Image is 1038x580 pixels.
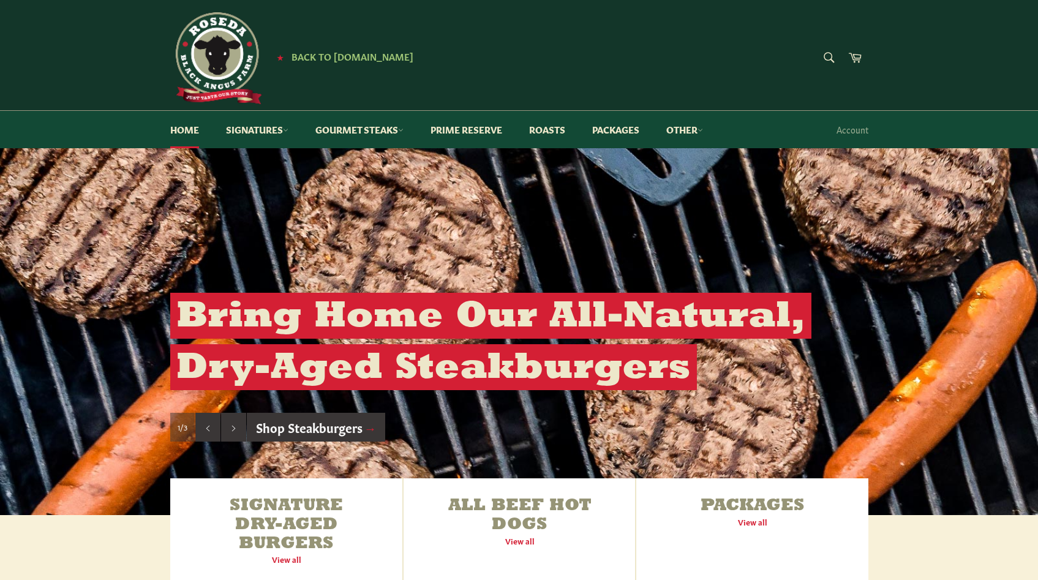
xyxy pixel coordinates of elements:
[170,12,262,104] img: Roseda Beef
[418,111,514,148] a: Prime Reserve
[247,413,386,442] a: Shop Steakburgers
[364,418,377,435] span: →
[158,111,211,148] a: Home
[170,413,195,442] div: Slide 1, current
[291,50,413,62] span: Back to [DOMAIN_NAME]
[517,111,577,148] a: Roasts
[170,293,811,390] h2: Bring Home Our All-Natural, Dry-Aged Steakburgers
[178,422,187,432] span: 1/3
[195,413,220,442] button: Previous slide
[654,111,715,148] a: Other
[830,111,874,148] a: Account
[580,111,652,148] a: Packages
[303,111,416,148] a: Gourmet Steaks
[277,52,284,62] span: ★
[214,111,301,148] a: Signatures
[271,52,413,62] a: ★ Back to [DOMAIN_NAME]
[221,413,246,442] button: Next slide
